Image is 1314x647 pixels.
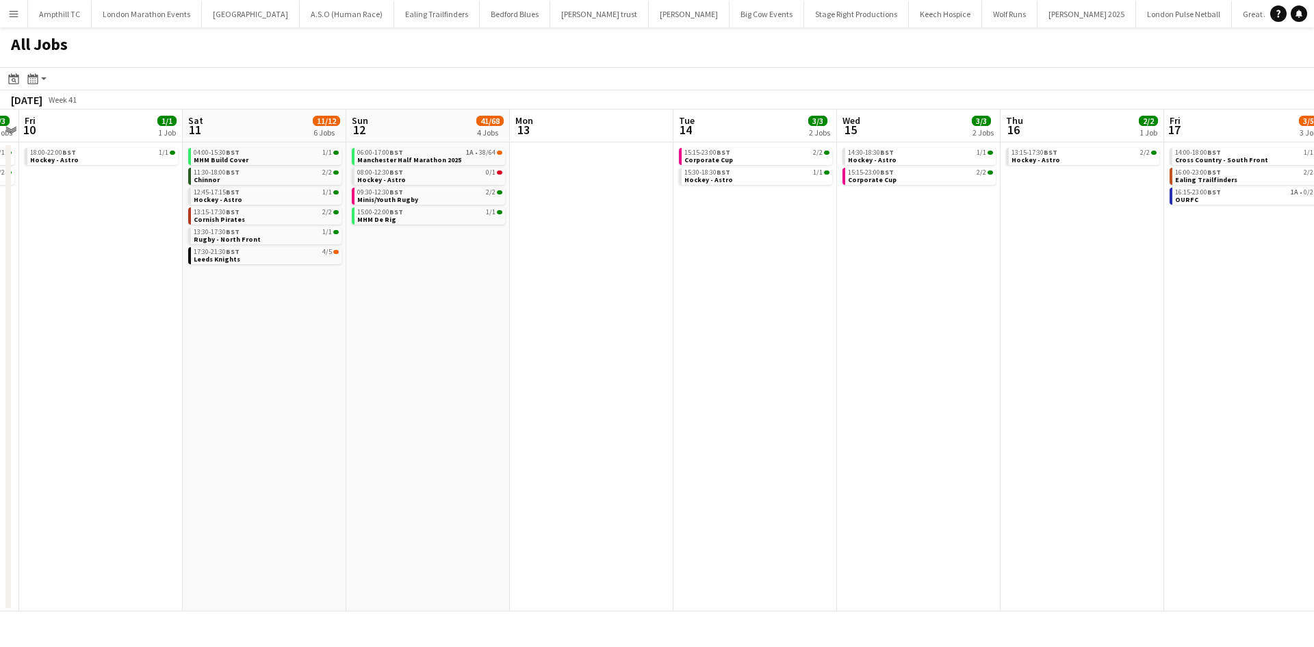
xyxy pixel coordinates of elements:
[158,127,176,138] div: 1 Job
[550,1,649,27] button: [PERSON_NAME] trust
[1006,148,1159,168] div: 13:15-17:30BST2/2Hockey - Astro
[300,1,394,27] button: A.S.O (Human Race)
[486,189,495,196] span: 2/2
[350,122,368,138] span: 12
[1006,114,1023,127] span: Thu
[188,227,342,247] div: 13:30-17:30BST1/1Rugby - North Front
[1175,175,1237,184] span: Ealing Trailfinders
[352,114,368,127] span: Sun
[880,148,894,157] span: BST
[45,94,79,105] span: Week 41
[717,168,730,177] span: BST
[1304,169,1313,176] span: 2/2
[848,175,897,184] span: Corporate Cup
[813,149,823,156] span: 2/2
[23,122,36,138] span: 10
[357,175,406,184] span: Hockey - Astro
[194,169,240,176] span: 11:30-18:00
[322,229,332,236] span: 1/1
[357,189,403,196] span: 09:30-12:30
[226,207,240,216] span: BST
[194,255,240,264] span: Leeds Knights
[848,169,894,176] span: 15:15-23:00
[188,247,342,267] div: 17:30-21:30BST4/5Leeds Knights
[322,189,332,196] span: 1/1
[194,207,339,223] a: 13:15-17:30BST2/2Cornish Pirates
[813,169,823,176] span: 1/1
[194,155,248,164] span: MHM Build Cover
[62,148,76,157] span: BST
[194,195,242,204] span: Hockey - Astro
[333,250,339,254] span: 4/5
[1012,155,1060,164] span: Hockey - Astro
[497,210,502,214] span: 1/1
[357,207,502,223] a: 15:00-22:00BST1/1MHM De Rig
[1139,127,1157,138] div: 1 Job
[188,114,203,127] span: Sat
[1175,155,1268,164] span: Cross Country - South Front
[824,151,829,155] span: 2/2
[479,149,495,156] span: 38/64
[194,215,245,224] span: Cornish Pirates
[477,127,503,138] div: 4 Jobs
[28,1,92,27] button: Ampthill TC
[1168,122,1181,138] span: 17
[389,188,403,196] span: BST
[352,188,505,207] div: 09:30-12:30BST2/2Minis/Youth Rugby
[909,1,982,27] button: Keech Hospice
[357,169,403,176] span: 08:00-12:30
[357,195,418,204] span: Minis/Youth Rugby
[186,122,203,138] span: 11
[170,151,175,155] span: 1/1
[357,155,461,164] span: Manchester Half Marathon 2025
[1136,1,1232,27] button: London Pulse Netball
[25,148,178,168] div: 18:00-22:00BST1/1Hockey - Astro
[333,190,339,194] span: 1/1
[357,149,403,156] span: 06:00-17:00
[1151,151,1157,155] span: 2/2
[357,168,502,183] a: 08:00-12:30BST0/1Hockey - Astro
[352,148,505,168] div: 06:00-17:00BST1A•38/64Manchester Half Marathon 2025
[684,155,733,164] span: Corporate Cup
[188,168,342,188] div: 11:30-18:00BST2/2Chinnor
[188,207,342,227] div: 13:15-17:30BST2/2Cornish Pirates
[684,175,733,184] span: Hockey - Astro
[1038,1,1136,27] button: [PERSON_NAME] 2025
[394,1,480,27] button: Ealing Trailfinders
[1175,195,1198,204] span: OURFC
[357,209,403,216] span: 15:00-22:00
[194,249,240,255] span: 17:30-21:30
[679,168,832,188] div: 15:30-18:30BST1/1Hockey - Astro
[194,189,240,196] span: 12:45-17:15
[194,227,339,243] a: 13:30-17:30BST1/1Rugby - North Front
[333,230,339,234] span: 1/1
[352,168,505,188] div: 08:00-12:30BST0/1Hockey - Astro
[1044,148,1057,157] span: BST
[848,155,897,164] span: Hockey - Astro
[313,116,340,126] span: 11/12
[988,170,993,175] span: 2/2
[322,209,332,216] span: 2/2
[226,148,240,157] span: BST
[842,148,996,168] div: 14:30-18:30BST1/1Hockey - Astro
[313,127,339,138] div: 6 Jobs
[357,149,502,156] div: •
[226,168,240,177] span: BST
[333,210,339,214] span: 2/2
[188,188,342,207] div: 12:45-17:15BST1/1Hockey - Astro
[466,149,474,156] span: 1A
[684,149,730,156] span: 15:15-23:00
[1304,149,1313,156] span: 1/1
[25,114,36,127] span: Fri
[30,148,175,164] a: 18:00-22:00BST1/1Hockey - Astro
[824,170,829,175] span: 1/1
[486,169,495,176] span: 0/1
[848,148,993,164] a: 14:30-18:30BST1/1Hockey - Astro
[30,155,79,164] span: Hockey - Astro
[92,1,202,27] button: London Marathon Events
[1207,188,1221,196] span: BST
[1207,168,1221,177] span: BST
[322,169,332,176] span: 2/2
[848,168,993,183] a: 15:15-23:00BST2/2Corporate Cup
[972,116,991,126] span: 3/3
